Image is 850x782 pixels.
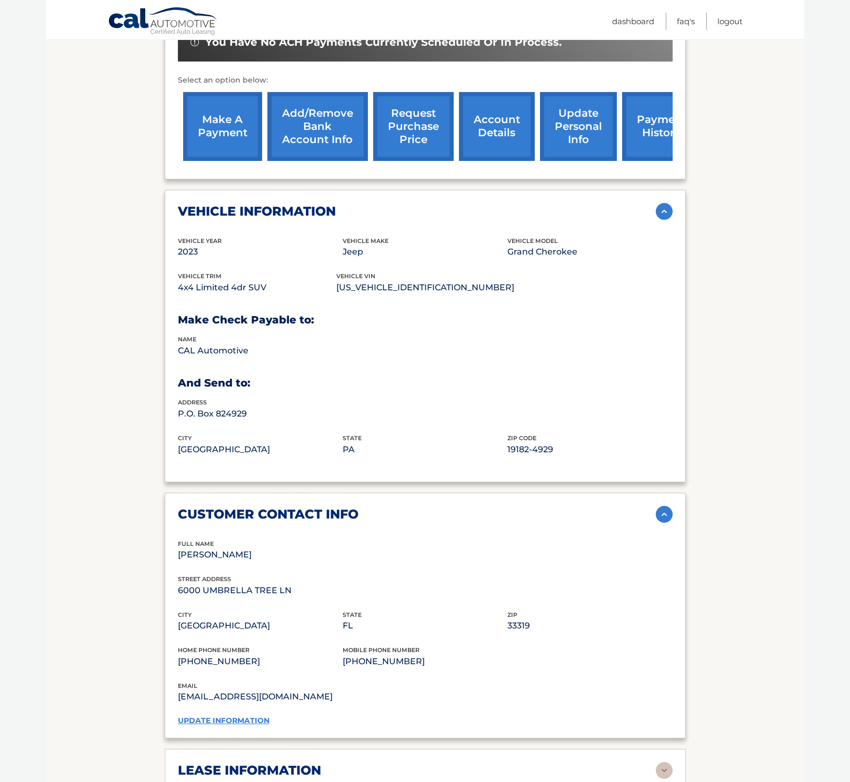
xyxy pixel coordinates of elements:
h3: Make Check Payable to: [178,313,673,327]
span: vehicle Year [178,237,222,245]
span: home phone number [178,646,249,654]
span: You have no ACH payments currently scheduled or in process. [205,36,562,49]
span: vehicle make [343,237,388,245]
p: [PHONE_NUMBER] [178,654,343,669]
p: FL [343,618,507,633]
img: alert-white.svg [191,38,199,46]
a: Logout [717,13,743,30]
p: 2023 [178,245,343,259]
span: address [178,399,207,406]
h3: And Send to: [178,377,673,390]
span: state [343,611,362,618]
a: FAQ's [677,13,695,30]
span: vehicle vin [336,272,375,280]
span: city [178,611,192,618]
span: vehicle trim [178,272,222,280]
p: CAL Automotive [178,343,343,358]
span: zip code [507,434,536,442]
p: 33319 [507,618,672,633]
a: Cal Automotive [108,7,218,37]
span: street address [178,575,231,583]
p: PA [343,442,507,457]
p: 4x4 Limited 4dr SUV [178,280,336,295]
h2: vehicle information [178,204,336,219]
p: Select an option below: [178,74,673,87]
span: vehicle model [507,237,558,245]
p: [US_VEHICLE_IDENTIFICATION_NUMBER] [336,280,514,295]
img: accordion-rest.svg [656,762,673,779]
a: update information [178,716,269,725]
p: P.O. Box 824929 [178,407,343,421]
span: name [178,336,196,343]
span: state [343,434,362,442]
a: request purchase price [373,92,454,161]
a: Add/Remove bank account info [267,92,368,161]
p: [GEOGRAPHIC_DATA] [178,442,343,457]
span: email [178,682,197,689]
a: payment history [622,92,701,161]
p: Grand Cherokee [507,245,672,259]
span: full name [178,540,214,547]
img: accordion-active.svg [656,203,673,220]
p: [EMAIL_ADDRESS][DOMAIN_NAME] [178,689,425,704]
span: mobile phone number [343,646,419,654]
p: 19182-4929 [507,442,672,457]
a: account details [459,92,535,161]
span: zip [507,611,517,618]
a: Dashboard [612,13,654,30]
p: 6000 UMBRELLA TREE LN [178,583,343,598]
h2: lease information [178,763,321,778]
a: make a payment [183,92,262,161]
span: city [178,434,192,442]
p: Jeep [343,245,507,259]
p: [PHONE_NUMBER] [343,654,507,669]
p: [GEOGRAPHIC_DATA] [178,618,343,633]
img: accordion-active.svg [656,506,673,523]
h2: customer contact info [178,506,358,522]
a: update personal info [540,92,617,161]
p: [PERSON_NAME] [178,547,343,562]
